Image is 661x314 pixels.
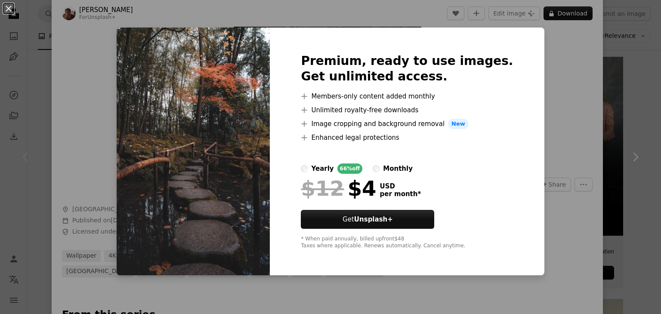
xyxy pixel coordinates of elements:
li: Members-only content added monthly [301,91,513,102]
span: $12 [301,177,344,200]
li: Image cropping and background removal [301,119,513,129]
li: Enhanced legal protections [301,132,513,143]
div: yearly [311,163,334,174]
button: GetUnsplash+ [301,210,434,229]
strong: Unsplash+ [354,215,393,223]
div: $4 [301,177,376,200]
img: premium_photo-1673285285994-6bfff235db97 [117,28,270,275]
input: yearly66%off [301,165,308,172]
div: monthly [383,163,413,174]
span: USD [380,182,421,190]
input: monthly [373,165,380,172]
li: Unlimited royalty-free downloads [301,105,513,115]
span: per month * [380,190,421,198]
div: * When paid annually, billed upfront $48 Taxes where applicable. Renews automatically. Cancel any... [301,236,513,249]
div: 66% off [337,163,363,174]
h2: Premium, ready to use images. Get unlimited access. [301,53,513,84]
span: New [448,119,469,129]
